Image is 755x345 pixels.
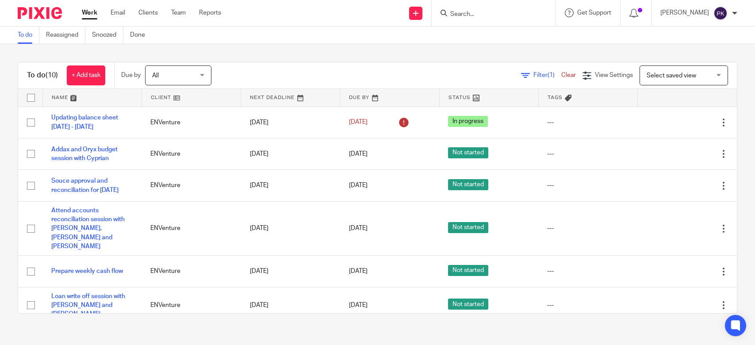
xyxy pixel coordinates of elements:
[595,72,633,78] span: View Settings
[449,11,529,19] input: Search
[142,107,241,138] td: ENVenture
[51,293,125,318] a: Loan write off session with [PERSON_NAME] and [PERSON_NAME]
[547,118,629,127] div: ---
[27,71,58,80] h1: To do
[561,72,576,78] a: Clear
[448,222,488,233] span: Not started
[547,181,629,190] div: ---
[142,170,241,201] td: ENVenture
[18,7,62,19] img: Pixie
[241,107,340,138] td: [DATE]
[199,8,221,17] a: Reports
[349,182,368,188] span: [DATE]
[448,147,488,158] span: Not started
[142,201,241,256] td: ENVenture
[647,73,696,79] span: Select saved view
[46,72,58,79] span: (10)
[448,116,488,127] span: In progress
[533,72,561,78] span: Filter
[349,151,368,157] span: [DATE]
[241,201,340,256] td: [DATE]
[548,72,555,78] span: (1)
[51,115,118,130] a: Updating balance sheet [DATE] - [DATE]
[18,27,39,44] a: To do
[448,299,488,310] span: Not started
[241,170,340,201] td: [DATE]
[142,256,241,287] td: ENVenture
[51,178,119,193] a: Souce approval and reconciliation for [DATE]
[111,8,125,17] a: Email
[241,256,340,287] td: [DATE]
[448,265,488,276] span: Not started
[448,179,488,190] span: Not started
[349,119,368,126] span: [DATE]
[130,27,152,44] a: Done
[547,301,629,310] div: ---
[547,149,629,158] div: ---
[548,95,563,100] span: Tags
[142,287,241,323] td: ENVenture
[82,8,97,17] a: Work
[51,146,118,161] a: Addax and Oryx budget session with Cyprian
[241,287,340,323] td: [DATE]
[349,302,368,308] span: [DATE]
[171,8,186,17] a: Team
[241,138,340,169] td: [DATE]
[547,224,629,233] div: ---
[577,10,611,16] span: Get Support
[138,8,158,17] a: Clients
[121,71,141,80] p: Due by
[51,207,125,249] a: Attend accounts reconciliation session with [PERSON_NAME], [PERSON_NAME] and [PERSON_NAME]
[349,268,368,274] span: [DATE]
[349,225,368,231] span: [DATE]
[547,267,629,276] div: ---
[51,268,123,274] a: Prepare weekly cash flow
[713,6,728,20] img: svg%3E
[660,8,709,17] p: [PERSON_NAME]
[46,27,85,44] a: Reassigned
[152,73,159,79] span: All
[67,65,105,85] a: + Add task
[92,27,123,44] a: Snoozed
[142,138,241,169] td: ENVenture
